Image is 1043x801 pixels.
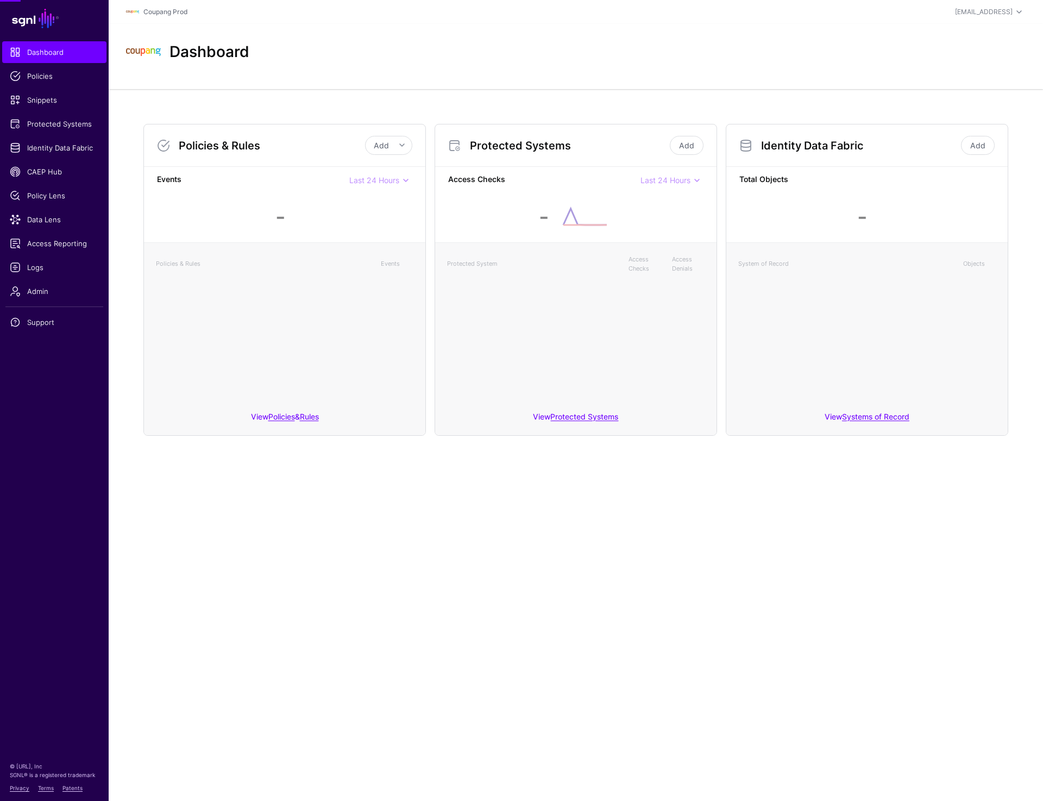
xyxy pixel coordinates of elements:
span: Policy Lens [10,190,99,201]
span: Protected Systems [10,118,99,129]
a: Snippets [2,89,106,111]
span: CAEP Hub [10,166,99,177]
a: SGNL [7,7,102,30]
a: Admin [2,280,106,302]
a: Terms [38,785,54,791]
a: Policy Lens [2,185,106,206]
span: Data Lens [10,214,99,225]
a: CAEP Hub [2,161,106,183]
span: Support [10,317,99,328]
p: SGNL® is a registered trademark [10,771,99,779]
a: Access Reporting [2,233,106,254]
a: Protected Systems [2,113,106,135]
p: © [URL], Inc [10,762,99,771]
a: Logs [2,256,106,278]
span: Logs [10,262,99,273]
a: Data Lens [2,209,106,230]
a: Privacy [10,785,29,791]
a: Patents [62,785,83,791]
span: Dashboard [10,47,99,58]
span: Admin [10,286,99,297]
span: Identity Data Fabric [10,142,99,153]
span: Access Reporting [10,238,99,249]
a: Dashboard [2,41,106,63]
span: Snippets [10,95,99,105]
span: Policies [10,71,99,82]
a: Policies [2,65,106,87]
a: Identity Data Fabric [2,137,106,159]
